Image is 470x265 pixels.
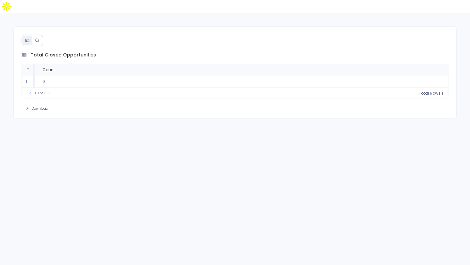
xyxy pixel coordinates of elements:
button: Download [22,104,53,113]
td: 0 [35,76,448,88]
span: Count [42,67,55,72]
td: 1 [22,76,35,88]
span: 1 [442,91,443,96]
span: 1-1 of 1 [35,91,45,96]
span: Download [32,106,48,111]
span: Total Rows: [419,91,442,96]
span: # [26,67,29,72]
span: total closed opportunities [31,52,96,58]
